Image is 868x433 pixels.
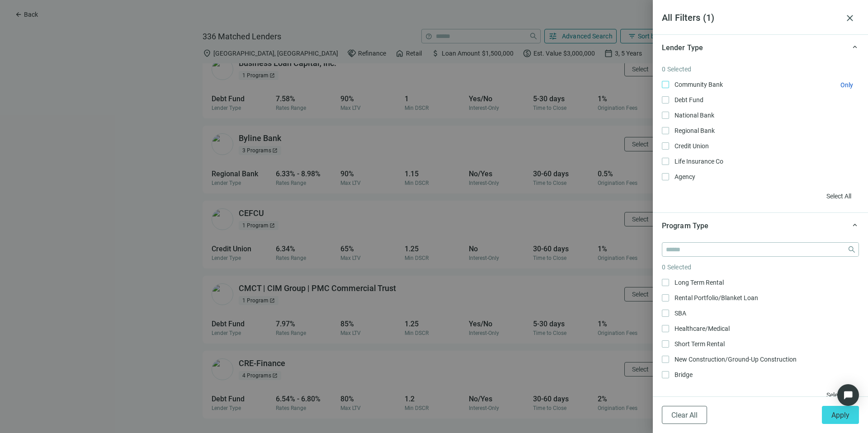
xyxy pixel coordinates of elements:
span: Community Bank [669,80,726,89]
button: Clear All [662,406,707,424]
span: Regional Bank [669,126,718,136]
span: New Construction/Ground-Up Construction [669,354,800,364]
span: Clear All [671,411,698,419]
span: Select All [826,391,851,399]
button: Community Bank [840,81,854,89]
button: close [841,9,859,27]
span: Short Term Rental [669,339,728,349]
span: Lender Type [662,43,703,52]
span: Long Term Rental [669,278,727,287]
span: Healthcare/Medical [669,324,733,334]
span: close [844,13,855,24]
span: Debt Fund [669,95,707,105]
span: Life Insurance Co [669,156,727,166]
button: Select All [819,189,859,203]
span: Rental Portfolio/Blanket Loan [669,293,762,303]
span: Credit Union [669,141,712,151]
span: Agency [669,172,699,182]
span: Select All [826,193,851,200]
button: Select All [819,388,859,402]
span: Bridge [669,370,696,380]
span: Apply [831,411,849,419]
button: Apply [822,406,859,424]
article: 0 Selected [662,64,859,74]
span: National Bank [669,110,718,120]
span: Only [840,81,853,89]
div: keyboard_arrow_upProgram Type [653,212,868,239]
div: keyboard_arrow_upLender Type [653,34,868,61]
span: SBA [669,308,690,318]
article: 0 Selected [662,262,859,272]
article: All Filters ( 1 ) [662,11,841,25]
span: Program Type [662,221,708,230]
div: Open Intercom Messenger [837,384,859,406]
